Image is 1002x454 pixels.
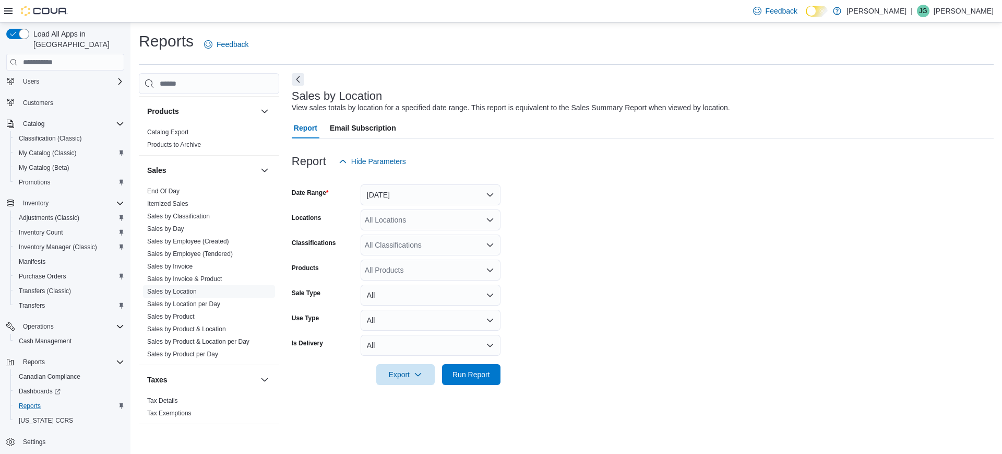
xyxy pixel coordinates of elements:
[292,289,320,297] label: Sale Type
[147,337,249,346] span: Sales by Product & Location per Day
[19,356,124,368] span: Reports
[19,197,124,209] span: Inventory
[486,241,494,249] button: Open list of options
[10,211,128,225] button: Adjustments (Classic)
[147,141,201,149] span: Products to Archive
[10,369,128,384] button: Canadian Compliance
[147,188,180,195] a: End Of Day
[749,1,802,21] a: Feedback
[10,413,128,428] button: [US_STATE] CCRS
[15,226,124,239] span: Inventory Count
[147,410,192,417] a: Tax Exemptions
[147,288,197,295] a: Sales by Location
[147,200,188,208] span: Itemized Sales
[258,105,271,118] button: Products
[19,243,97,251] span: Inventory Manager (Classic)
[147,250,233,258] a: Sales by Employee (Tendered)
[10,146,128,160] button: My Catalog (Classic)
[147,300,220,308] span: Sales by Location per Day
[147,351,218,358] a: Sales by Product per Day
[147,287,197,296] span: Sales by Location
[23,99,53,107] span: Customers
[139,31,194,52] h1: Reports
[139,394,279,424] div: Taxes
[147,237,229,246] span: Sales by Employee (Created)
[15,370,85,383] a: Canadian Compliance
[19,96,124,109] span: Customers
[258,374,271,386] button: Taxes
[15,255,124,268] span: Manifests
[361,184,500,205] button: [DATE]
[376,364,435,385] button: Export
[442,364,500,385] button: Run Report
[10,225,128,240] button: Inventory Count
[934,5,994,17] p: [PERSON_NAME]
[19,301,45,310] span: Transfers
[19,149,77,157] span: My Catalog (Classic)
[147,325,226,333] a: Sales by Product & Location
[147,200,188,207] a: Itemized Sales
[15,212,83,224] a: Adjustments (Classic)
[15,147,124,159] span: My Catalog (Classic)
[19,228,63,237] span: Inventory Count
[29,29,124,50] span: Load All Apps in [GEOGRAPHIC_DATA]
[2,319,128,334] button: Operations
[23,438,45,446] span: Settings
[292,339,323,347] label: Is Delivery
[15,335,76,347] a: Cash Management
[147,263,193,270] a: Sales by Invoice
[917,5,929,17] div: Jenn Gagne
[292,155,326,168] h3: Report
[139,126,279,155] div: Products
[147,225,184,232] a: Sales by Day
[19,320,58,333] button: Operations
[292,314,319,322] label: Use Type
[361,335,500,356] button: All
[147,238,229,245] a: Sales by Employee (Created)
[23,77,39,86] span: Users
[766,6,797,16] span: Feedback
[19,134,82,143] span: Classification (Classic)
[383,364,428,385] span: Export
[361,285,500,306] button: All
[10,240,128,254] button: Inventory Manager (Classic)
[147,129,188,136] a: Catalog Export
[292,239,336,247] label: Classifications
[147,313,195,320] a: Sales by Product
[486,216,494,224] button: Open list of options
[292,90,383,102] h3: Sales by Location
[919,5,927,17] span: JG
[452,369,490,380] span: Run Report
[330,118,396,138] span: Email Subscription
[139,185,279,365] div: Sales
[10,384,128,399] a: Dashboards
[2,117,128,131] button: Catalog
[2,196,128,211] button: Inventory
[10,254,128,269] button: Manifests
[15,299,124,312] span: Transfers
[15,270,70,283] a: Purchase Orders
[15,385,124,398] span: Dashboards
[147,262,193,271] span: Sales by Invoice
[147,225,184,233] span: Sales by Day
[147,338,249,345] a: Sales by Product & Location per Day
[806,6,828,17] input: Dark Mode
[19,387,61,395] span: Dashboards
[2,74,128,89] button: Users
[147,213,210,220] a: Sales by Classification
[147,375,256,385] button: Taxes
[200,34,253,55] a: Feedback
[147,165,256,176] button: Sales
[147,397,178,405] span: Tax Details
[19,118,124,130] span: Catalog
[19,436,50,448] a: Settings
[10,284,128,298] button: Transfers (Classic)
[10,175,128,190] button: Promotions
[23,358,45,366] span: Reports
[19,416,73,425] span: [US_STATE] CCRS
[15,161,74,174] a: My Catalog (Beta)
[292,214,321,222] label: Locations
[294,118,317,138] span: Report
